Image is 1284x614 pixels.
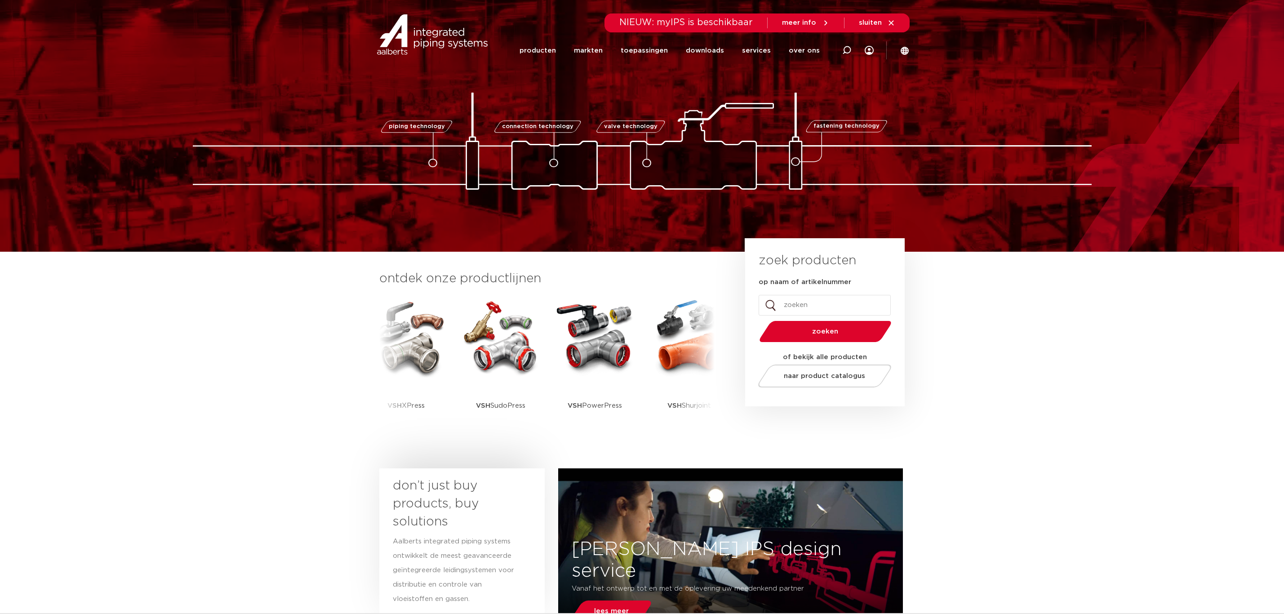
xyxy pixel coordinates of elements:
button: zoeken [755,320,895,343]
a: meer info [782,19,830,27]
a: VSHPowerPress [555,297,635,434]
h3: ontdek onze productlijnen [379,270,715,288]
span: zoeken [782,328,868,335]
a: sluiten [859,19,895,27]
strong: VSH [568,402,582,409]
p: PowerPress [568,378,622,434]
p: XPress [387,378,425,434]
a: producten [520,32,556,69]
a: naar product catalogus [755,365,893,387]
h3: zoek producten [759,252,856,270]
a: VSHShurjoint [649,297,730,434]
span: NIEUW: myIPS is beschikbaar [619,18,753,27]
a: over ons [789,32,820,69]
a: VSHSudoPress [460,297,541,434]
p: SudoPress [476,378,525,434]
a: toepassingen [621,32,668,69]
span: naar product catalogus [784,373,865,379]
h3: don’t just buy products, buy solutions [393,477,515,531]
p: Aalberts integrated piping systems ontwikkelt de meest geavanceerde geïntegreerde leidingsystemen... [393,534,515,606]
strong: VSH [476,402,490,409]
span: sluiten [859,19,882,26]
span: meer info [782,19,816,26]
span: piping technology [389,124,445,129]
nav: Menu [520,32,820,69]
span: connection technology [502,124,573,129]
a: markten [574,32,603,69]
a: services [742,32,771,69]
a: VSHXPress [366,297,447,434]
label: op naam of artikelnummer [759,278,851,287]
input: zoeken [759,295,891,316]
strong: of bekijk alle producten [783,354,867,360]
div: my IPS [865,32,874,69]
span: fastening technology [813,124,880,129]
strong: VSH [667,402,682,409]
h3: [PERSON_NAME] IPS design service [558,538,903,582]
span: valve technology [604,124,658,129]
p: Vanaf het ontwerp tot en met de oplevering uw meedenkend partner [572,582,835,596]
a: downloads [686,32,724,69]
p: Shurjoint [667,378,711,434]
strong: VSH [387,402,402,409]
